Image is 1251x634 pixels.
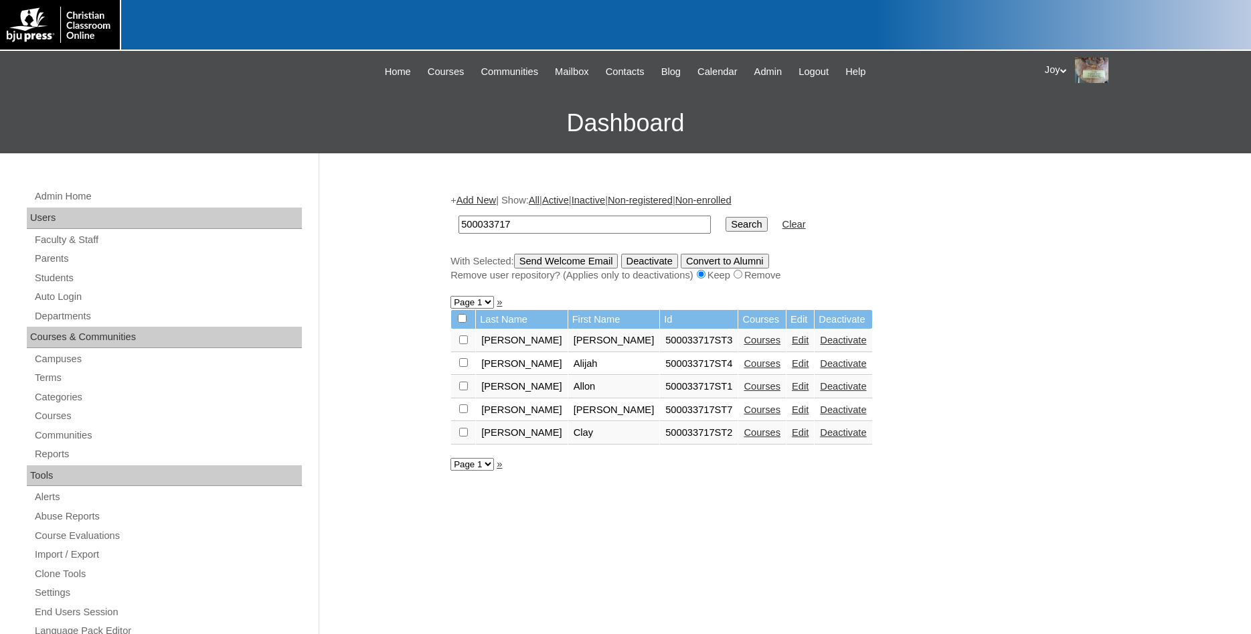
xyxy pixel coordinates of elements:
[572,195,606,206] a: Inactive
[476,376,568,398] td: [PERSON_NAME]
[799,64,829,80] span: Logout
[33,408,302,424] a: Courses
[568,399,660,422] td: [PERSON_NAME]
[660,422,738,445] td: 500033717ST2
[33,489,302,505] a: Alerts
[744,404,780,415] a: Courses
[726,217,767,232] input: Search
[568,329,660,352] td: [PERSON_NAME]
[820,427,866,438] a: Deactivate
[782,219,806,230] a: Clear
[497,459,502,469] a: »
[476,353,568,376] td: [PERSON_NAME]
[744,427,780,438] a: Courses
[33,427,302,444] a: Communities
[661,64,681,80] span: Blog
[27,327,302,348] div: Courses & Communities
[660,310,738,329] td: Id
[33,446,302,463] a: Reports
[697,64,737,80] span: Calendar
[691,64,744,80] a: Calendar
[599,64,651,80] a: Contacts
[456,195,496,206] a: Add New
[845,64,865,80] span: Help
[744,381,780,392] a: Courses
[476,329,568,352] td: [PERSON_NAME]
[1045,58,1238,83] div: Joy
[681,254,769,268] input: Convert to Alumni
[792,335,809,345] a: Edit
[33,528,302,544] a: Course Evaluations
[476,422,568,445] td: [PERSON_NAME]
[33,351,302,368] a: Campuses
[754,64,782,80] span: Admin
[33,370,302,386] a: Terms
[660,399,738,422] td: 500033717ST7
[33,566,302,582] a: Clone Tools
[815,310,871,329] td: Deactivate
[33,508,302,525] a: Abuse Reports
[450,193,1113,282] div: + | Show: | | | |
[820,335,866,345] a: Deactivate
[568,353,660,376] td: Alijah
[27,208,302,229] div: Users
[475,64,546,80] a: Communities
[792,404,809,415] a: Edit
[7,7,113,43] img: logo-white.png
[497,297,502,307] a: »
[548,64,596,80] a: Mailbox
[428,64,465,80] span: Courses
[792,64,835,80] a: Logout
[738,310,786,329] td: Courses
[33,232,302,248] a: Faculty & Staff
[786,310,814,329] td: Edit
[33,546,302,563] a: Import / Export
[33,270,302,287] a: Students
[476,310,568,329] td: Last Name
[33,188,302,205] a: Admin Home
[450,268,1113,283] div: Remove user repository? (Applies only to deactivations) Keep Remove
[33,389,302,406] a: Categories
[1075,58,1108,83] img: Joy Dantz
[458,216,711,234] input: Search
[820,358,866,369] a: Deactivate
[385,64,411,80] span: Home
[568,422,660,445] td: Clay
[660,376,738,398] td: 500033717ST1
[7,93,1244,153] h3: Dashboard
[621,254,678,268] input: Deactivate
[476,399,568,422] td: [PERSON_NAME]
[660,353,738,376] td: 500033717ST4
[655,64,687,80] a: Blog
[675,195,732,206] a: Non-enrolled
[839,64,872,80] a: Help
[33,604,302,621] a: End Users Session
[27,465,302,487] div: Tools
[792,427,809,438] a: Edit
[606,64,645,80] span: Contacts
[820,381,866,392] a: Deactivate
[481,64,539,80] span: Communities
[378,64,418,80] a: Home
[820,404,866,415] a: Deactivate
[555,64,589,80] span: Mailbox
[33,308,302,325] a: Departments
[660,329,738,352] td: 500033717ST3
[33,584,302,601] a: Settings
[608,195,673,206] a: Non-registered
[744,335,780,345] a: Courses
[450,254,1113,283] div: With Selected:
[33,289,302,305] a: Auto Login
[33,250,302,267] a: Parents
[421,64,471,80] a: Courses
[514,254,618,268] input: Send Welcome Email
[792,358,809,369] a: Edit
[568,376,660,398] td: Allon
[744,358,780,369] a: Courses
[542,195,569,206] a: Active
[748,64,789,80] a: Admin
[529,195,539,206] a: All
[568,310,660,329] td: First Name
[792,381,809,392] a: Edit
